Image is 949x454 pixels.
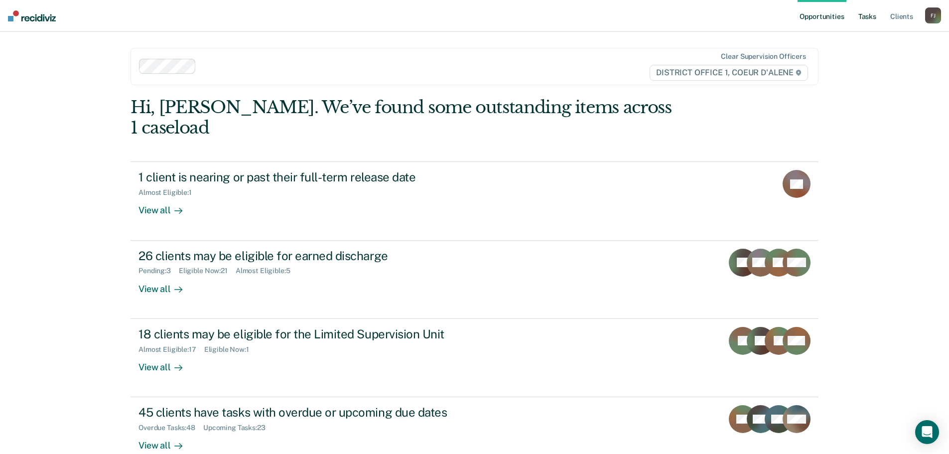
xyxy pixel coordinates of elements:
[131,319,818,397] a: 18 clients may be eligible for the Limited Supervision UnitAlmost Eligible:17Eligible Now:1View all
[925,7,941,23] button: FJ
[236,267,298,275] div: Almost Eligible : 5
[203,424,273,432] div: Upcoming Tasks : 23
[138,327,488,341] div: 18 clients may be eligible for the Limited Supervision Unit
[138,345,204,354] div: Almost Eligible : 17
[138,405,488,420] div: 45 clients have tasks with overdue or upcoming due dates
[138,353,194,373] div: View all
[131,97,681,138] div: Hi, [PERSON_NAME]. We’ve found some outstanding items across 1 caseload
[8,10,56,21] img: Recidiviz
[650,65,808,81] span: DISTRICT OFFICE 1, COEUR D'ALENE
[204,345,257,354] div: Eligible Now : 1
[915,420,939,444] div: Open Intercom Messenger
[138,424,203,432] div: Overdue Tasks : 48
[138,267,179,275] div: Pending : 3
[138,170,488,184] div: 1 client is nearing or past their full-term release date
[138,275,194,295] div: View all
[138,188,200,197] div: Almost Eligible : 1
[925,7,941,23] div: F J
[131,241,818,319] a: 26 clients may be eligible for earned dischargePending:3Eligible Now:21Almost Eligible:5View all
[131,161,818,240] a: 1 client is nearing or past their full-term release dateAlmost Eligible:1View all
[138,432,194,452] div: View all
[138,249,488,263] div: 26 clients may be eligible for earned discharge
[179,267,236,275] div: Eligible Now : 21
[138,197,194,216] div: View all
[721,52,806,61] div: Clear supervision officers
